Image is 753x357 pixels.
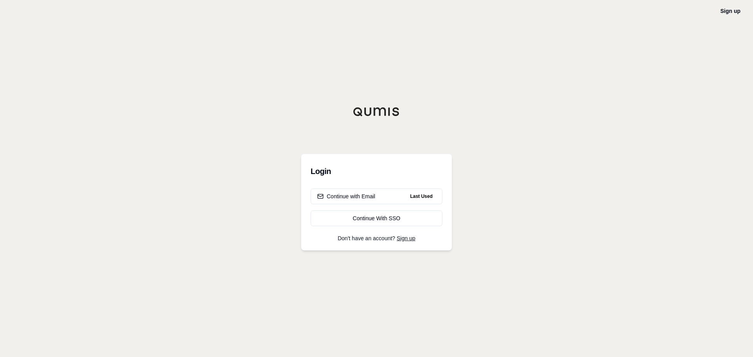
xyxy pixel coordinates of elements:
[407,192,436,201] span: Last Used
[311,163,442,179] h3: Login
[311,188,442,204] button: Continue with EmailLast Used
[353,107,400,116] img: Qumis
[720,8,740,14] a: Sign up
[397,235,415,241] a: Sign up
[311,210,442,226] a: Continue With SSO
[317,214,436,222] div: Continue With SSO
[311,236,442,241] p: Don't have an account?
[317,192,375,200] div: Continue with Email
